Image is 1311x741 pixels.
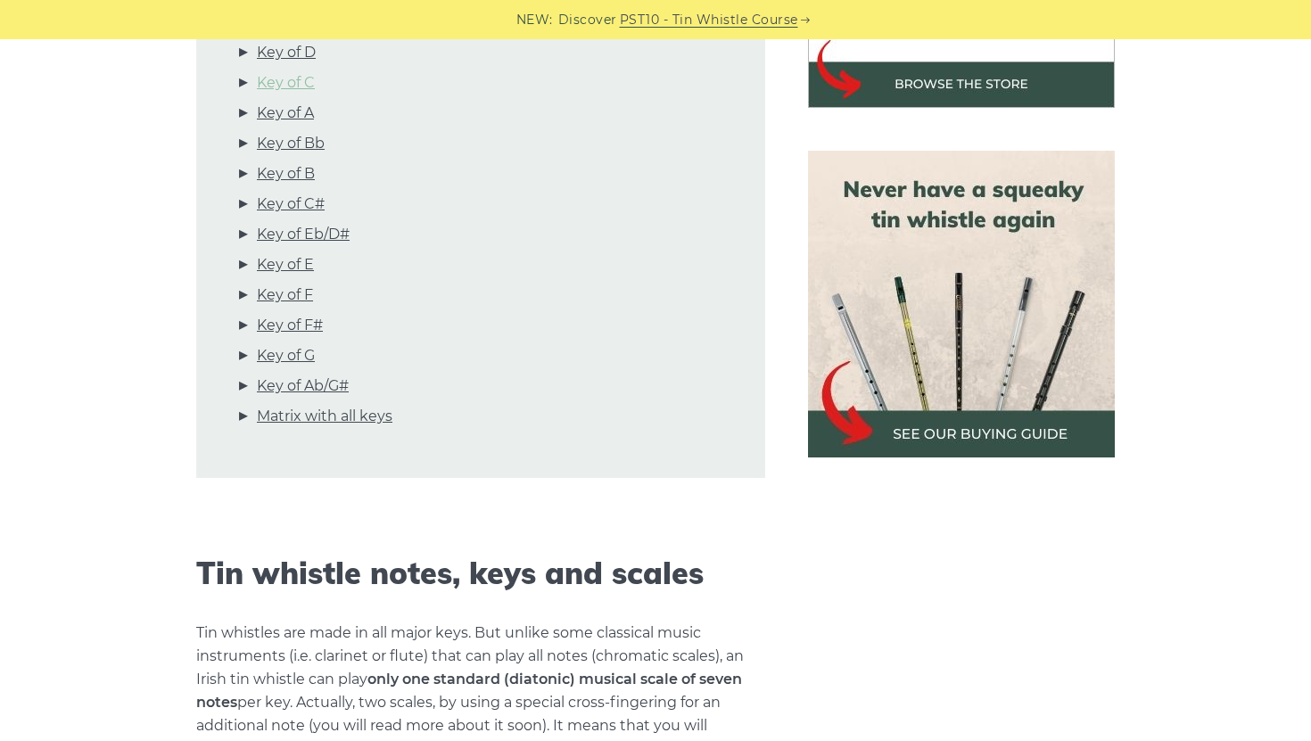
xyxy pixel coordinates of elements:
span: NEW: [516,10,553,30]
a: Key of E [257,253,314,276]
a: Key of Eb/D# [257,223,350,246]
a: Key of D [257,41,316,64]
img: tin whistle buying guide [808,151,1115,457]
a: Key of C# [257,193,325,216]
a: Key of F# [257,314,323,337]
a: Key of Ab/G# [257,375,349,398]
a: PST10 - Tin Whistle Course [620,10,798,30]
strong: only one standard (diatonic) musical scale of seven notes [196,671,742,711]
a: Key of B [257,162,315,185]
h2: Tin whistle notes, keys and scales [196,556,765,592]
a: Key of C [257,71,315,95]
a: Key of A [257,102,314,125]
a: Key of F [257,284,313,307]
a: Matrix with all keys [257,405,392,428]
a: Key of Bb [257,132,325,155]
a: Key of G [257,344,315,367]
span: Discover [558,10,617,30]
